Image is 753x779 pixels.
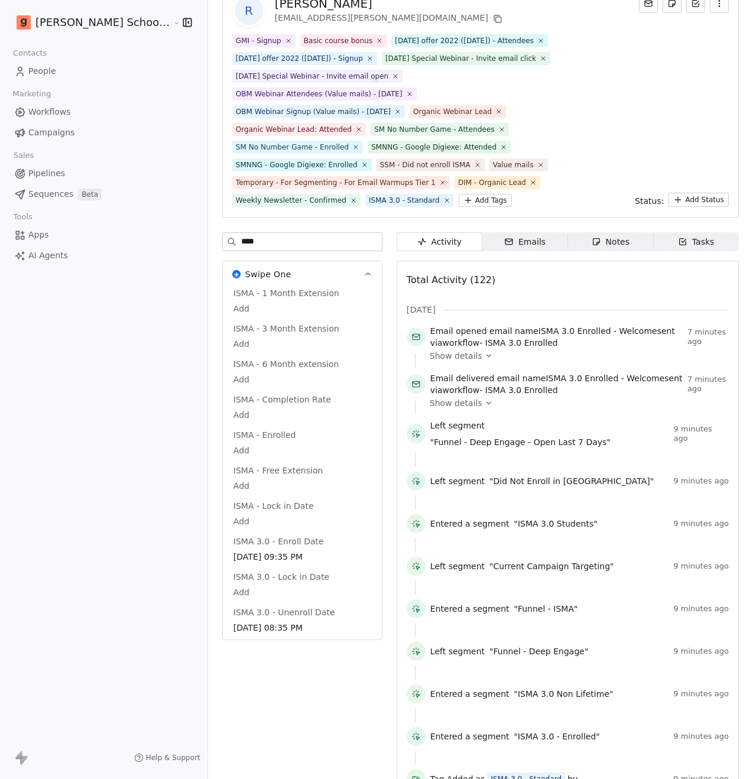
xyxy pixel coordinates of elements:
div: [DATE] Special Webinar - Invite email click [385,53,536,64]
span: Email opened [430,326,487,336]
span: ISMA 3.0 Enrolled - Welcome [546,374,664,383]
span: 9 minutes ago [673,519,729,528]
span: ISMA - 6 Month extension [231,358,342,370]
span: [DATE] [407,304,436,316]
span: Entered a segment [430,603,509,615]
div: OBM Webinar Signup (Value mails) - [DATE] [236,106,391,117]
div: Value mails [493,160,534,170]
span: email name sent via workflow - [430,325,683,349]
span: "ISMA 3.0 Non Lifetime" [514,688,614,700]
span: ISMA - Enrolled [231,429,298,441]
span: Add [233,444,371,456]
span: 7 minutes ago [687,327,729,346]
div: SMNNG - Google Digiexe: Enrolled [236,160,358,170]
div: Swipe OneSwipe One [223,287,382,640]
span: Add [233,480,371,492]
span: 9 minutes ago [674,424,729,443]
span: Entered a segment [430,731,509,742]
div: DIM - Organic Lead [458,177,526,188]
div: Emails [504,236,546,248]
span: ISMA 3.0 - Enroll Date [231,535,326,547]
span: Marketing [8,85,56,103]
div: Tasks [678,236,715,248]
span: Add [233,338,371,350]
span: 9 minutes ago [673,561,729,571]
div: SM No Number Game - Enrolled [236,142,349,152]
span: [DATE] 09:35 PM [233,551,371,563]
a: Workflows [9,102,198,122]
span: [PERSON_NAME] School of Finance LLP [35,15,170,30]
span: Status: [635,195,664,207]
span: "Current Campaign Targeting" [489,560,614,572]
span: "Funnel - ISMA" [514,603,578,615]
div: SMNNG - Google Digiexe: Attended [371,142,496,152]
span: Left segment [430,475,485,487]
a: SequencesBeta [9,184,198,204]
span: Add [233,586,371,598]
span: ISMA - Free Extension [231,465,326,476]
button: Add Status [668,193,729,207]
div: [DATE] Special Webinar - Invite email open [236,71,388,82]
div: OBM Webinar Attendees (Value mails) - [DATE] [236,89,403,99]
a: Show details [430,397,720,409]
span: Add [233,303,371,314]
div: GMI - Signup [236,35,281,46]
div: Basic course bonus [304,35,372,46]
div: Notes [592,236,629,248]
div: ISMA 3.0 - Standard [369,195,440,206]
span: Entered a segment [430,688,509,700]
span: Email delivered [430,374,494,383]
span: ISMA - 1 Month Extension [231,287,342,299]
span: Apps [28,229,49,241]
span: Entered a segment [430,518,509,530]
button: Swipe OneSwipe One [223,261,382,287]
img: Swipe One [232,270,241,278]
span: Total Activity (122) [407,274,495,285]
span: Sequences [28,188,73,200]
div: Organic Webinar Lead: Attended [236,124,352,135]
span: Swipe One [245,268,291,280]
span: 9 minutes ago [673,476,729,486]
div: [DATE] offer 2022 ([DATE]) - Signup [236,53,363,64]
span: "ISMA 3.0 - Enrolled" [514,731,600,742]
span: 7 minutes ago [687,375,729,394]
span: Contacts [8,44,52,62]
span: ISMA 3.0 - Lock in Date [231,571,332,583]
span: 9 minutes ago [673,647,729,656]
button: Add Tags [459,194,512,207]
span: email name sent via workflow - [430,372,683,396]
span: ISMA 3.0 Enrolled [485,385,558,395]
a: People [9,61,198,81]
span: People [28,65,56,77]
span: Help & Support [146,753,200,762]
div: SM No Number Game - Attendees [374,124,495,135]
span: Show details [430,397,482,409]
a: Campaigns [9,123,198,142]
span: "Did Not Enroll in [GEOGRAPHIC_DATA]" [489,475,654,487]
div: Weekly Newsletter - Confirmed [236,195,346,206]
a: Show details [430,350,720,362]
span: Workflows [28,106,71,118]
a: Apps [9,225,198,245]
span: Campaigns [28,126,74,139]
span: Pipelines [28,167,65,180]
div: [DATE] offer 2022 ([DATE]) - Attendees [395,35,534,46]
span: 9 minutes ago [673,732,729,741]
span: 9 minutes ago [673,604,729,614]
span: [DATE] 08:35 PM [233,622,371,634]
div: SSM - Did not enroll ISMA [380,160,470,170]
span: 9 minutes ago [673,689,729,699]
span: Beta [78,189,102,200]
span: Tools [8,208,37,226]
span: Add [233,409,371,421]
span: Add [233,374,371,385]
span: ISMA - Lock in Date [231,500,316,512]
span: ISMA 3.0 Enrolled [485,338,558,348]
a: Help & Support [134,753,200,762]
span: "Funnel - Deep Engage - Open Last 7 Days" [430,436,611,448]
span: Show details [430,350,482,362]
a: AI Agents [9,246,198,265]
span: Left segment [430,645,485,657]
span: Left segment [430,420,485,431]
a: Pipelines [9,164,198,183]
